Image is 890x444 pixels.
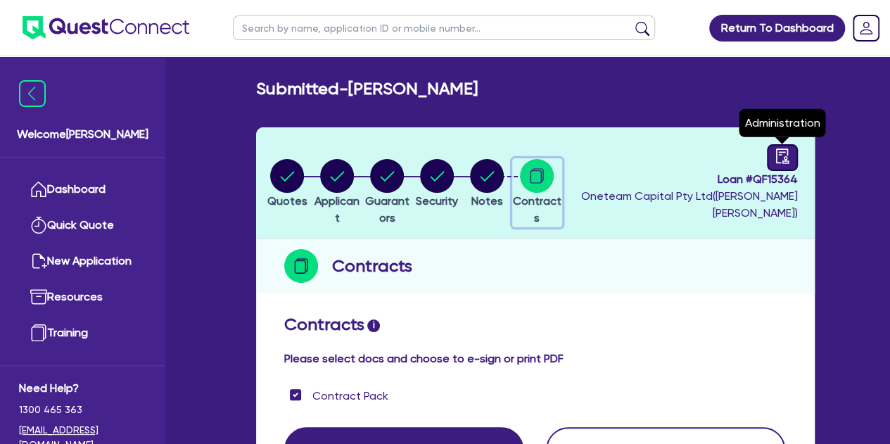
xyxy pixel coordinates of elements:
button: Notes [469,158,504,210]
a: Training [19,315,146,351]
input: Search by name, application ID or mobile number... [233,15,655,40]
span: Oneteam Capital Pty Ltd ( [PERSON_NAME] [PERSON_NAME] ) [581,189,798,220]
span: Applicant [314,194,360,224]
h4: Please select docs and choose to e-sign or print PDF [284,352,787,365]
span: Contracts [513,194,561,224]
a: Return To Dashboard [709,15,845,42]
span: i [367,319,380,332]
span: Guarantors [365,194,409,224]
button: Guarantors [362,158,412,227]
span: Quotes [267,194,307,208]
h2: Contracts [332,253,412,279]
span: audit [775,148,790,164]
h2: Submitted - [PERSON_NAME] [256,79,478,99]
img: new-application [30,253,47,269]
a: Dropdown toggle [848,10,884,46]
img: step-icon [284,249,318,283]
button: Quotes [267,158,308,210]
button: Applicant [312,158,362,227]
img: icon-menu-close [19,80,46,107]
div: Administration [739,109,825,137]
button: Security [415,158,459,210]
h2: Contracts [284,315,787,335]
a: Quick Quote [19,208,146,243]
button: Contracts [512,158,562,227]
span: 1300 465 363 [19,402,146,417]
img: training [30,324,47,341]
span: Security [416,194,458,208]
span: Loan # QF15364 [566,171,798,188]
span: Need Help? [19,380,146,397]
a: Dashboard [19,172,146,208]
a: New Application [19,243,146,279]
span: Welcome [PERSON_NAME] [17,126,148,143]
img: resources [30,288,47,305]
img: quest-connect-logo-blue [23,16,189,39]
a: Resources [19,279,146,315]
label: Contract Pack [312,388,388,405]
img: quick-quote [30,217,47,234]
span: Notes [471,194,503,208]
